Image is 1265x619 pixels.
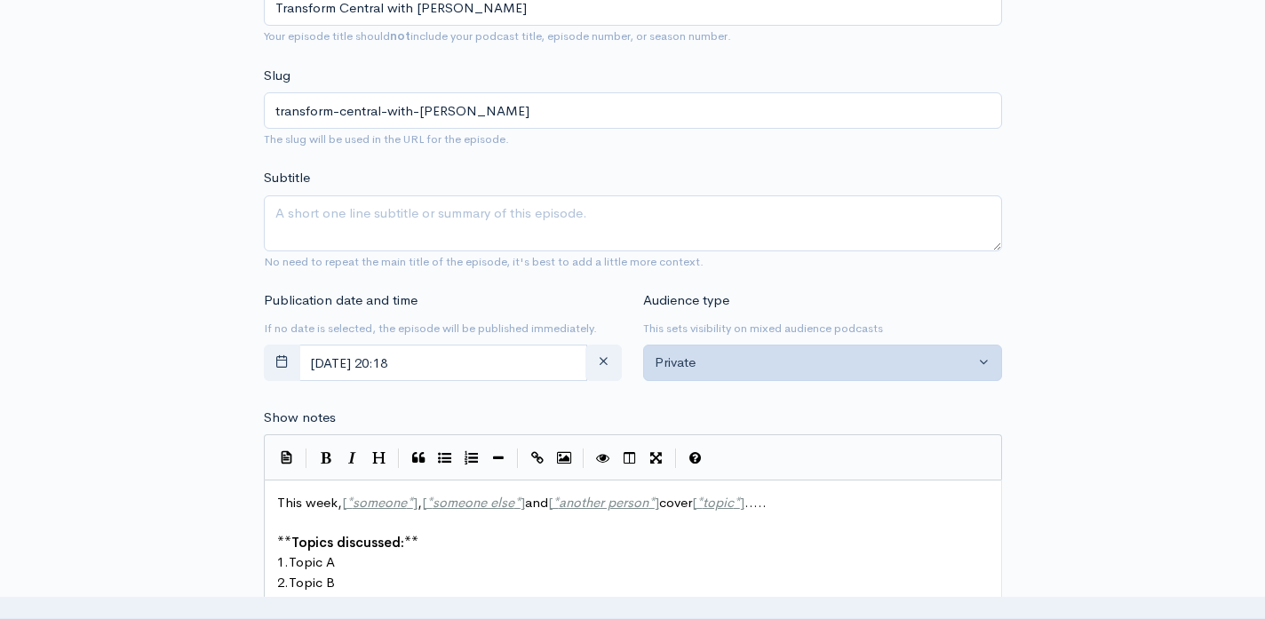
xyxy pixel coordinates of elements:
[682,445,709,472] button: Markdown Guide
[433,494,514,511] span: someone else
[405,445,432,472] button: Quote
[583,448,585,469] i: |
[390,28,410,44] strong: not
[485,445,512,472] button: Insert Horizontal Line
[551,445,577,472] button: Insert Image
[643,445,670,472] button: Toggle Fullscreen
[590,445,617,472] button: Toggle Preview
[643,290,729,311] label: Audience type
[524,445,551,472] button: Create Link
[517,448,519,469] i: |
[353,494,407,511] span: someone
[264,28,731,44] small: Your episode title should include your podcast title, episode number, or season number.
[264,254,704,269] small: No need to repeat the main title of the episode, it's best to add a little more context.
[366,445,393,472] button: Heading
[274,443,300,470] button: Insert Show Notes Template
[264,92,1002,129] input: title-of-episode
[643,321,883,336] small: This sets visibility on mixed audience podcasts
[643,345,1002,381] button: Private
[264,345,300,381] button: toggle
[655,353,974,373] div: Private
[289,574,335,591] span: Topic B
[521,494,525,511] span: ]
[277,553,289,570] span: 1.
[422,494,426,511] span: [
[291,534,404,551] span: Topics discussed:
[458,445,485,472] button: Numbered List
[264,131,509,147] small: The slug will be used in the URL for the episode.
[342,494,346,511] span: [
[277,593,289,610] span: 3.
[277,494,767,511] span: This week, , and cover .....
[585,345,622,381] button: clear
[617,445,643,472] button: Toggle Side by Side
[548,494,553,511] span: [
[264,321,597,336] small: If no date is selected, the episode will be published immediately.
[264,408,336,428] label: Show notes
[264,290,418,311] label: Publication date and time
[313,445,339,472] button: Bold
[655,494,659,511] span: ]
[339,445,366,472] button: Italic
[264,66,290,86] label: Slug
[740,494,744,511] span: ]
[413,494,418,511] span: ]
[289,553,335,570] span: Topic A
[675,448,677,469] i: |
[277,574,289,591] span: 2.
[559,494,648,511] span: another person
[289,593,336,610] span: Topic C
[306,448,307,469] i: |
[432,445,458,472] button: Generic List
[692,494,696,511] span: [
[703,494,734,511] span: topic
[264,168,310,188] label: Subtitle
[398,448,400,469] i: |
